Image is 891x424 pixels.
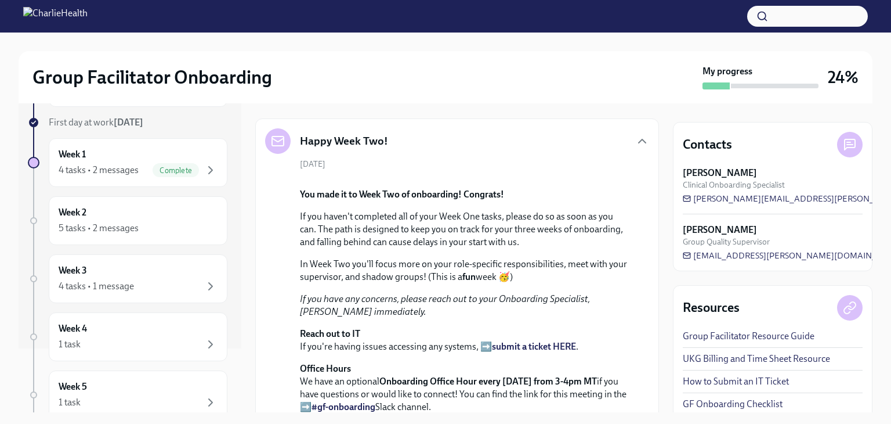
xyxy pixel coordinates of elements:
div: 4 tasks • 2 messages [59,164,139,177]
a: Week 14 tasks • 2 messagesComplete [28,138,227,187]
a: Week 25 tasks • 2 messages [28,196,227,245]
img: CharlieHealth [23,7,88,26]
strong: My progress [702,65,752,78]
div: 1 task [59,396,81,409]
p: If you're having issues accessing any systems, ➡️ . [300,328,631,353]
a: Group Facilitator Resource Guide [683,330,814,343]
p: In Week Two you'll focus more on your role-specific responsibilities, meet with your supervisor, ... [300,258,631,283]
strong: You made it to Week Two of onboarding! Congrats! [300,189,504,200]
h4: Contacts [683,136,732,153]
a: Week 41 task [28,312,227,361]
p: We have an optional if you have questions or would like to connect! You can find the link for thi... [300,362,631,414]
span: Clinical Onboarding Specialist [683,179,785,191]
span: Complete [153,166,199,175]
a: submit a ticket HERE [492,341,576,352]
a: #gf-onboarding [312,401,375,412]
div: 5 tasks • 2 messages [59,222,139,235]
div: 4 tasks • 1 message [59,280,134,293]
p: If you haven't completed all of your Week One tasks, please do so as soon as you can. The path is... [300,210,631,249]
h5: Happy Week Two! [300,134,388,149]
strong: Onboarding Office Hour every [DATE] from 3-4pm MT [379,376,597,387]
h6: Week 3 [59,264,87,277]
a: How to Submit an IT Ticket [683,375,789,388]
span: Group Quality Supervisor [683,236,770,247]
h6: Week 5 [59,380,87,393]
strong: fun [462,271,476,282]
strong: [PERSON_NAME] [683,224,757,236]
strong: [DATE] [114,117,143,128]
span: [DATE] [300,159,325,170]
span: First day at work [49,117,143,128]
strong: Office Hours [300,363,351,374]
a: Week 51 task [28,371,227,419]
a: First day at work[DATE] [28,116,227,129]
h6: Week 2 [59,206,86,219]
div: 1 task [59,338,81,351]
a: UKG Billing and Time Sheet Resource [683,353,830,365]
h6: Week 4 [59,322,87,335]
em: If you have any concerns, please reach out to your Onboarding Specialist, [PERSON_NAME] immediately. [300,293,590,317]
h3: 24% [828,67,859,88]
h2: Group Facilitator Onboarding [32,66,272,89]
a: Week 34 tasks • 1 message [28,254,227,303]
strong: [PERSON_NAME] [683,167,757,179]
h4: Resources [683,299,740,317]
h6: Week 1 [59,148,86,161]
a: GF Onboarding Checklist [683,398,783,411]
strong: Reach out to IT [300,328,360,339]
